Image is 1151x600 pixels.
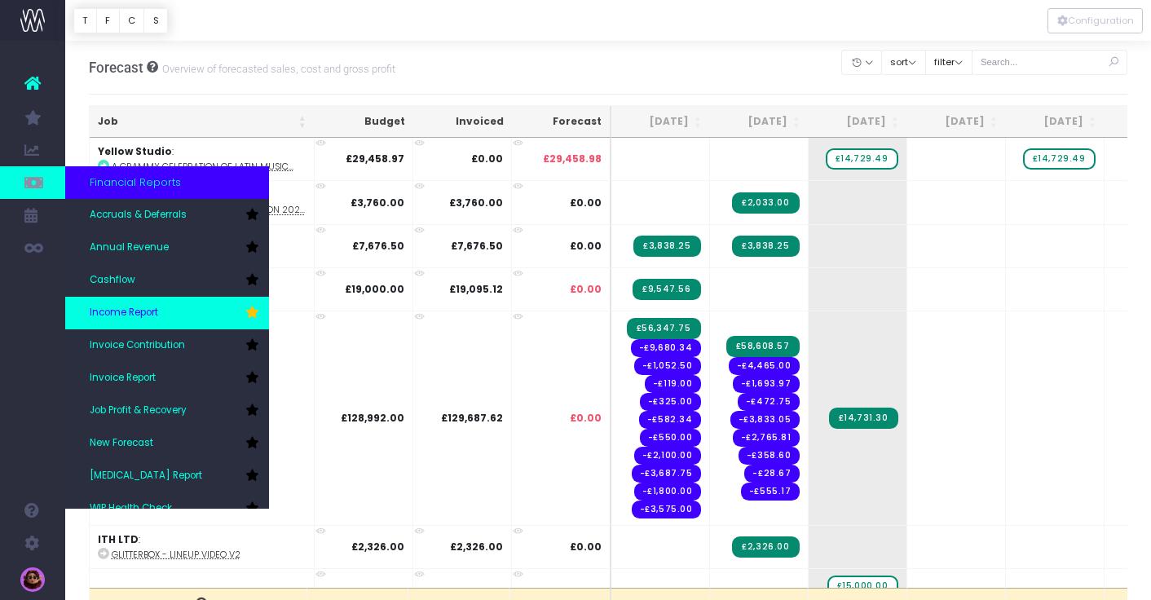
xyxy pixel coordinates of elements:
[112,161,293,173] abbr: A Grammy Celebration of Latin Music
[112,549,240,561] abbr: Glitterbox - Lineup Video V2
[450,540,503,554] strong: £2,326.00
[90,525,315,568] td: :
[1023,148,1096,170] span: wayahead Sales Forecast Item
[634,483,701,501] span: Streamtime expense: Natalia Witwicka – No supplier
[90,404,187,418] span: Job Profit & Recovery
[645,375,701,393] span: Streamtime expense: D3 License – No supplier
[98,532,139,546] strong: ITH LTD
[471,152,503,165] strong: £0.00
[733,375,800,393] span: Streamtime expense: Tech on site – No supplier
[351,196,404,210] strong: £3,760.00
[119,8,145,33] button: C
[413,106,512,138] th: Invoiced
[352,239,404,253] strong: £7,676.50
[570,282,602,297] span: £0.00
[90,338,185,353] span: Invoice Contribution
[732,192,799,214] span: Streamtime Invoice: 922 – Becky Hill - Creative Direction 2025
[1047,8,1143,33] button: Configuration
[1006,106,1105,138] th: Oct 25: activate to sort column ascending
[632,501,701,518] span: Streamtime expense: Sam Barcham – No supplier
[90,306,158,320] span: Income Report
[158,60,395,76] small: Overview of forecasted sales, cost and gross profit
[570,540,602,554] span: £0.00
[809,106,907,138] th: Aug 25: activate to sort column ascending
[441,411,503,425] strong: £129,687.62
[90,240,169,255] span: Annual Revenue
[738,393,800,411] span: Streamtime expense: Matt Flights – No supplier
[90,106,315,138] th: Job: activate to sort column ascending
[341,411,404,425] strong: £128,992.00
[826,148,898,170] span: wayahead Sales Forecast Item
[881,50,926,75] button: sort
[634,357,701,375] span: Streamtime expense: Alicia – No supplier
[20,567,45,592] img: images/default_profile_image.png
[827,576,898,597] span: wayahead Sales Forecast Item
[98,144,172,158] strong: Yellow Studio
[65,297,269,329] a: Income Report
[143,8,168,33] button: S
[907,106,1006,138] th: Sep 25: activate to sort column ascending
[65,395,269,427] a: Job Profit & Recovery
[726,336,800,357] span: Streamtime Invoice: 923 – FIFA CWC Half Time Show - Final 50%
[65,199,269,232] a: Accruals & Deferrals
[65,232,269,264] a: Annual Revenue
[972,50,1128,75] input: Search...
[634,447,701,465] span: Streamtime expense: Ed Croucher – No supplier
[449,196,503,210] strong: £3,760.00
[631,339,701,357] span: Streamtime expense: Matt McCade – No supplier
[570,239,602,254] span: £0.00
[640,429,701,447] span: Streamtime expense: Frida Ek – No supplier
[741,483,800,501] span: Streamtime expense: Food on site – No supplier
[627,318,701,339] span: Streamtime Invoice: 920 – FIFA CWC Half Time Show - First 50%
[90,469,202,483] span: [MEDICAL_DATA] Report
[730,411,800,429] span: Streamtime expense: Michell Pino on site – No supplier
[543,152,602,166] span: £29,458.98
[345,282,404,296] strong: £19,000.00
[90,273,135,288] span: Cashflow
[744,465,799,483] span: Streamtime expense: Envato License – No supplier
[829,408,898,429] span: Streamtime Invoice: 927 – FIFA CWC Half Time Show
[639,411,701,429] span: Streamtime expense: Derek Abella – No supplier
[451,239,503,253] strong: £7,676.50
[90,138,315,180] td: :
[96,8,120,33] button: F
[710,106,809,138] th: Jul 25: activate to sort column ascending
[65,460,269,492] a: [MEDICAL_DATA] Report
[570,411,602,426] span: £0.00
[633,236,700,257] span: Streamtime Invoice: 915 – Faul & Wad Branding: First 50%
[732,536,799,558] span: Streamtime Invoice: 921 – Glitterbox - Lineup Announce Video Round 2
[346,152,404,165] strong: £29,458.97
[351,540,404,554] strong: £2,326.00
[90,174,181,191] span: Financial Reports
[512,106,611,138] th: Forecast
[729,357,800,375] span: Streamtime expense: Aries Flights – No supplier
[449,282,503,296] strong: £19,095.12
[315,106,413,138] th: Budget
[611,106,710,138] th: Jun 25: activate to sort column ascending
[733,429,800,447] span: Streamtime expense: Amy Cakes – No supplier
[570,196,602,210] span: £0.00
[89,60,143,76] span: Forecast
[65,427,269,460] a: New Forecast
[633,279,700,300] span: Streamtime Invoice: 919 – FIFA CWC - Development - Final 50%
[1047,8,1143,33] div: Vertical button group
[90,501,172,516] span: WIP Health Check
[640,393,701,411] span: Streamtime expense: Rich D3 – No supplier
[65,329,269,362] a: Invoice Contribution
[65,362,269,395] a: Invoice Report
[732,236,799,257] span: Streamtime Invoice: 925 – Faul & Wad Branding: Final 50%
[65,264,269,297] a: Cashflow
[90,371,156,386] span: Invoice Report
[925,50,972,75] button: filter
[73,8,168,33] div: Vertical button group
[90,436,153,451] span: New Forecast
[73,8,97,33] button: T
[739,447,800,465] span: Streamtime expense: Aries Hotel – No supplier
[65,492,269,525] a: WIP Health Check
[90,208,187,223] span: Accruals & Deferrals
[632,465,701,483] span: Streamtime expense: Michelle Pino remote – No supplier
